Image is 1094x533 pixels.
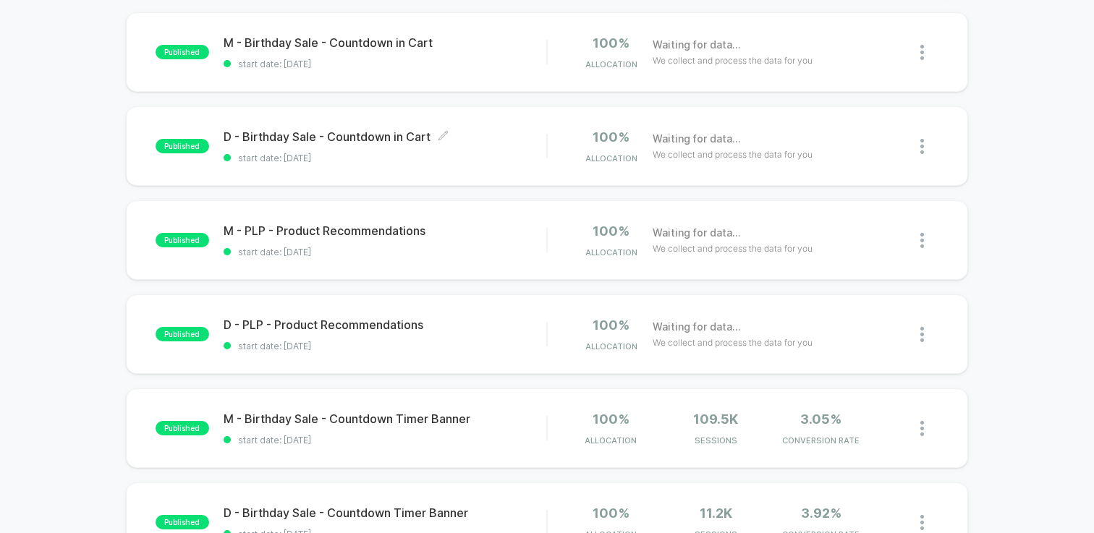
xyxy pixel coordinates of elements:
[585,247,637,257] span: Allocation
[224,412,546,426] span: M - Birthday Sale - Countdown Timer Banner
[653,131,741,147] span: Waiting for data...
[224,153,546,163] span: start date: [DATE]
[920,233,924,248] img: close
[801,506,841,521] span: 3.92%
[653,225,741,241] span: Waiting for data...
[700,506,732,521] span: 11.2k
[224,435,546,445] span: start date: [DATE]
[653,319,741,335] span: Waiting for data...
[920,327,924,342] img: close
[585,435,637,445] span: Allocation
[593,129,629,145] span: 100%
[224,59,546,69] span: start date: [DATE]
[156,515,209,529] span: published
[224,247,546,257] span: start date: [DATE]
[585,341,637,351] span: Allocation
[156,421,209,435] span: published
[593,35,629,51] span: 100%
[920,421,924,436] img: close
[156,139,209,153] span: published
[593,506,629,521] span: 100%
[593,223,629,239] span: 100%
[156,45,209,59] span: published
[667,435,765,445] span: Sessions
[693,412,738,427] span: 109.5k
[653,148,813,161] span: We collect and process the data for you
[593,317,629,333] span: 100%
[772,435,870,445] span: CONVERSION RATE
[593,412,629,427] span: 100%
[920,139,924,154] img: close
[920,45,924,60] img: close
[653,336,813,349] span: We collect and process the data for you
[653,242,813,255] span: We collect and process the data for you
[585,59,637,69] span: Allocation
[653,54,813,67] span: We collect and process the data for you
[224,317,546,332] span: D - PLP - Product Recommendations
[224,223,546,238] span: M - PLP - Product Recommendations
[800,412,841,427] span: 3.05%
[224,341,546,351] span: start date: [DATE]
[653,37,741,53] span: Waiting for data...
[585,153,637,163] span: Allocation
[224,129,546,144] span: D - Birthday Sale - Countdown in Cart
[224,35,546,50] span: M - Birthday Sale - Countdown in Cart
[156,327,209,341] span: published
[224,506,546,520] span: D - Birthday Sale - Countdown Timer Banner
[920,515,924,530] img: close
[156,233,209,247] span: published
